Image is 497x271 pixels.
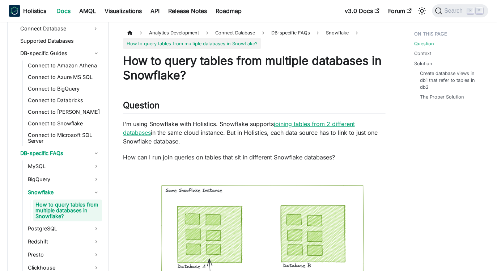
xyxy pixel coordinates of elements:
[476,7,483,14] kbd: K
[211,5,246,17] a: Roadmap
[416,5,428,17] button: Switch between dark and light mode (currently light mode)
[26,107,102,117] a: Connect to [PERSON_NAME]
[123,28,137,38] a: Home page
[123,28,386,49] nav: Breadcrumbs
[415,50,432,57] a: Context
[212,28,259,38] span: Connect Database
[26,236,102,247] a: Redshift
[18,23,89,34] a: Connect Database
[26,118,102,129] a: Connect to Snowflake
[26,95,102,105] a: Connect to Databricks
[123,153,386,162] p: How can I run join queries on tables that sit in different Snowflake databases?
[420,70,483,91] a: Create database views in db1 that refer to tables in db2
[123,54,386,83] h1: How to query tables from multiple databases in Snowflake?
[26,223,102,234] a: PostgreSQL
[322,28,352,38] span: Snowflake
[146,5,164,17] a: API
[23,7,46,15] b: Holistics
[89,23,102,34] button: Expand sidebar category 'Connect Database'
[164,5,211,17] a: Release Notes
[340,5,384,17] a: v3.0 Docs
[26,84,102,94] a: Connect to BigQuery
[52,5,75,17] a: Docs
[18,147,102,159] a: DB-specific FAQs
[9,5,20,17] img: Holistics
[26,174,102,185] a: BigQuery
[420,93,464,100] a: The Proper Solution
[75,5,100,17] a: AMQL
[18,47,102,59] a: DB-specific Guides
[123,120,355,136] a: joining tables from 2 different databases
[432,4,488,17] button: Search (Command+K)
[26,61,102,71] a: Connect to Amazon Athena
[26,160,102,172] a: MySQL
[145,28,203,38] span: Analytics Development
[442,8,467,14] span: Search
[26,187,102,198] a: Snowflake
[123,100,386,114] h2: Question
[26,249,102,260] a: Presto
[415,40,434,47] a: Question
[415,60,433,67] a: Solution
[100,5,146,17] a: Visualizations
[26,72,102,82] a: Connect to Azure MS SQL
[123,120,386,146] p: I'm using Snowflake with Holistics. Snowflake supports in the same cloud instance. But in Holisti...
[123,38,261,49] span: How to query tables from multiple databases in Snowflake?
[9,5,46,17] a: HolisticsHolistics
[268,28,314,38] span: DB-specific FAQs
[384,5,416,17] a: Forum
[26,130,102,146] a: Connect to Microsoft SQL Server
[18,36,102,46] a: Supported Databases
[33,200,102,221] a: How to query tables from multiple databases in Snowflake?
[467,8,474,14] kbd: ⌘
